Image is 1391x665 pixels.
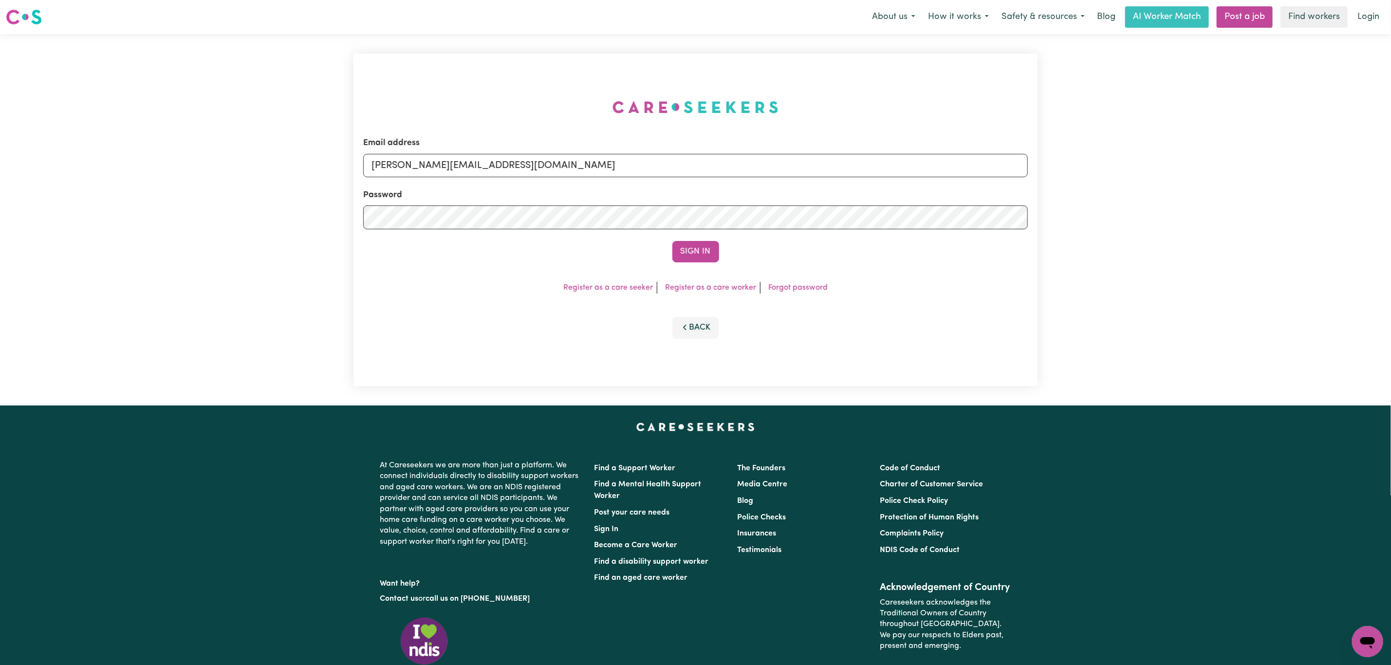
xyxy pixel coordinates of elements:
[1280,6,1348,28] a: Find workers
[1217,6,1273,28] a: Post a job
[1352,6,1385,28] a: Login
[363,154,1028,177] input: Email address
[737,514,786,521] a: Police Checks
[380,595,419,603] a: Contact us
[380,590,583,608] p: or
[880,497,948,505] a: Police Check Policy
[737,480,787,488] a: Media Centre
[6,6,42,28] a: Careseekers logo
[6,8,42,26] img: Careseekers logo
[636,423,755,431] a: Careseekers home page
[880,593,1011,656] p: Careseekers acknowledges the Traditional Owners of Country throughout [GEOGRAPHIC_DATA]. We pay o...
[594,509,670,517] a: Post your care needs
[563,284,653,292] a: Register as a care seeker
[737,497,753,505] a: Blog
[1091,6,1121,28] a: Blog
[380,574,583,589] p: Want help?
[594,574,688,582] a: Find an aged care worker
[737,464,785,472] a: The Founders
[922,7,995,27] button: How it works
[594,558,709,566] a: Find a disability support worker
[880,582,1011,593] h2: Acknowledgement of Country
[866,7,922,27] button: About us
[363,189,402,202] label: Password
[880,546,960,554] a: NDIS Code of Conduct
[880,530,944,537] a: Complaints Policy
[594,480,702,500] a: Find a Mental Health Support Worker
[880,480,983,488] a: Charter of Customer Service
[880,514,979,521] a: Protection of Human Rights
[768,284,828,292] a: Forgot password
[594,464,676,472] a: Find a Support Worker
[737,530,776,537] a: Insurances
[363,137,420,149] label: Email address
[665,284,756,292] a: Register as a care worker
[880,464,940,472] a: Code of Conduct
[426,595,530,603] a: call us on [PHONE_NUMBER]
[594,525,619,533] a: Sign In
[1125,6,1209,28] a: AI Worker Match
[1352,626,1383,657] iframe: Button to launch messaging window, conversation in progress
[672,241,719,262] button: Sign In
[737,546,781,554] a: Testimonials
[672,317,719,338] button: Back
[995,7,1091,27] button: Safety & resources
[380,456,583,551] p: At Careseekers we are more than just a platform. We connect individuals directly to disability su...
[594,541,678,549] a: Become a Care Worker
